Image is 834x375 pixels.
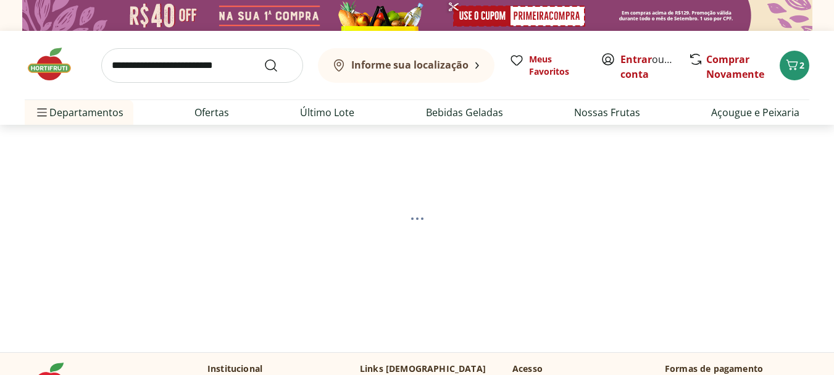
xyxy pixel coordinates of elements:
[264,58,293,73] button: Submit Search
[300,105,354,120] a: Último Lote
[35,98,49,127] button: Menu
[101,48,303,83] input: search
[574,105,640,120] a: Nossas Frutas
[360,363,486,375] p: Links [DEMOGRAPHIC_DATA]
[620,52,675,82] span: ou
[35,98,123,127] span: Departamentos
[318,48,494,83] button: Informe sua localização
[711,105,799,120] a: Açougue e Peixaria
[780,51,809,80] button: Carrinho
[207,363,262,375] p: Institucional
[620,53,652,66] a: Entrar
[799,59,804,71] span: 2
[426,105,503,120] a: Bebidas Geladas
[509,53,586,78] a: Meus Favoritos
[512,363,543,375] p: Acesso
[25,46,86,83] img: Hortifruti
[620,53,688,81] a: Criar conta
[706,53,764,81] a: Comprar Novamente
[529,53,586,78] span: Meus Favoritos
[351,58,469,72] b: Informe sua localização
[194,105,229,120] a: Ofertas
[665,363,809,375] p: Formas de pagamento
